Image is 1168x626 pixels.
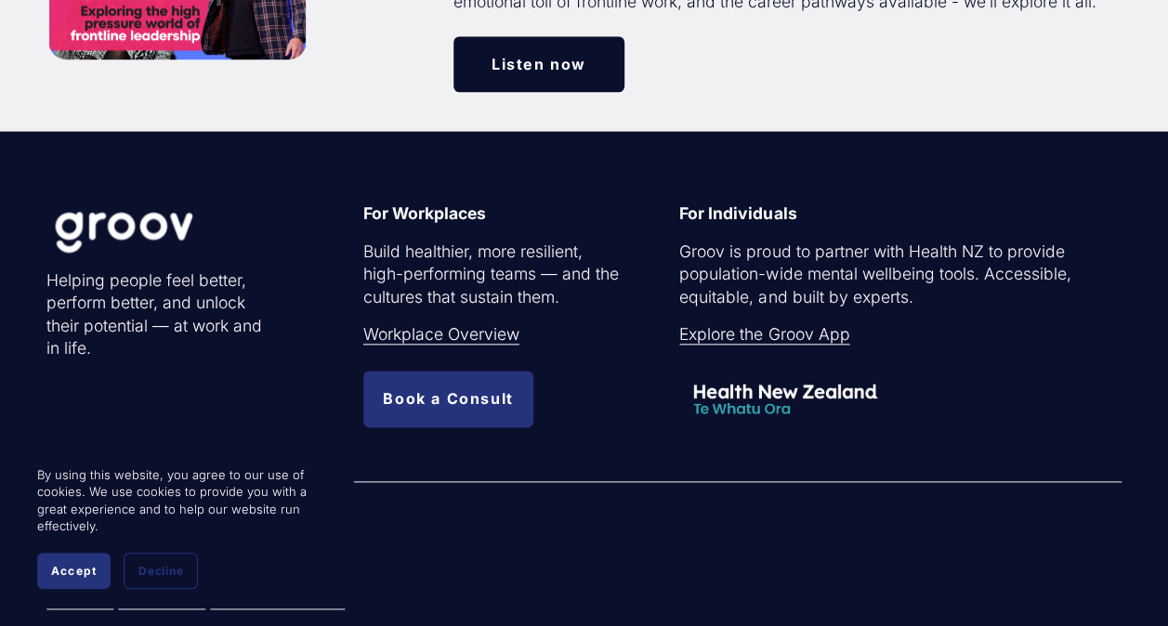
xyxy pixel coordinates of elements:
p: Build healthier, more resilient, high-performing teams — and the cultures that sustain them. [363,241,624,309]
a: Book a Consult [363,371,534,427]
span: Decline [138,564,183,578]
a: Workplace Overview [363,323,519,346]
a: Explore the Groov App [679,323,849,346]
strong: For Workplaces [363,203,486,223]
p: Groov is proud to partner with Health NZ to provide population-wide mental wellbeing tools. Acces... [679,241,1076,309]
span: Accept [51,564,97,578]
strong: For Individuals [679,203,796,223]
button: Accept [37,553,111,589]
section: Cookie banner [19,448,353,607]
a: Listen now [453,36,624,93]
button: Decline [124,553,198,589]
p: By using this website, you agree to our use of cookies. We use cookies to provide you with a grea... [37,466,335,534]
p: Helping people feel better, perform better, and unlock their potential — at work and in life. [46,269,262,360]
